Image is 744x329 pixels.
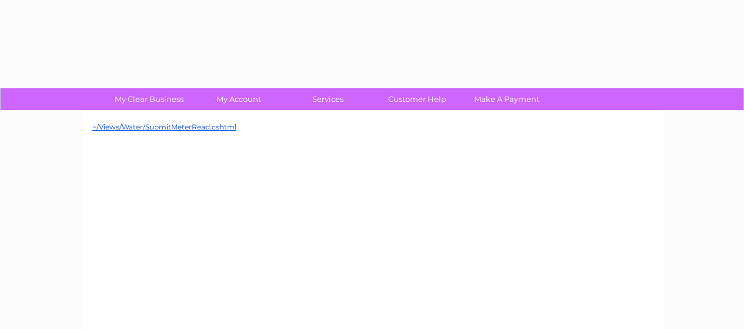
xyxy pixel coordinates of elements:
a: Services [279,88,376,110]
a: My Account [190,88,287,110]
a: ~/Views/Water/SubmitMeterRead.cshtml [92,122,236,131]
a: Make A Payment [458,88,555,110]
a: My Clear Business [101,88,198,110]
a: Customer Help [369,88,466,110]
